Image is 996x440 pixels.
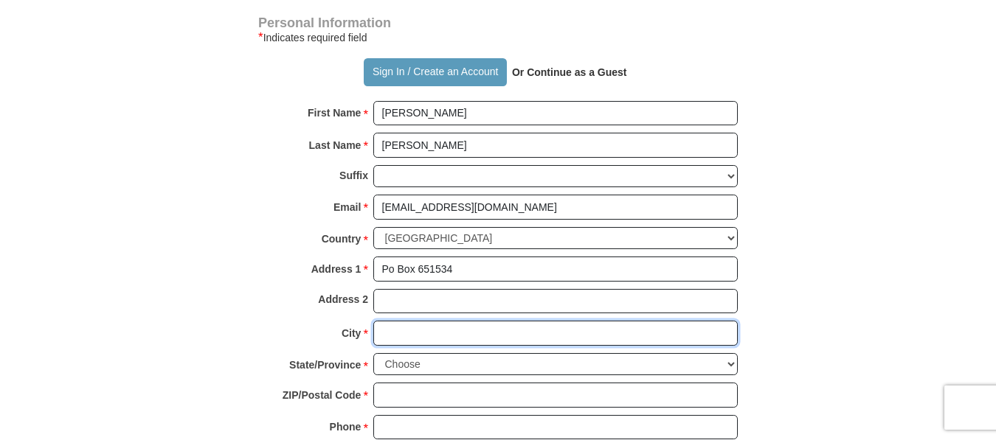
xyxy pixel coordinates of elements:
[311,259,362,279] strong: Address 1
[342,323,361,343] strong: City
[289,355,361,375] strong: State/Province
[308,102,361,123] strong: First Name
[333,197,361,217] strong: Email
[318,289,368,310] strong: Address 2
[512,66,627,78] strong: Or Continue as a Guest
[309,135,362,156] strong: Last Name
[364,58,506,86] button: Sign In / Create an Account
[283,385,362,405] strong: ZIP/Postal Code
[339,165,368,186] strong: Suffix
[330,416,362,437] strong: Phone
[258,29,738,46] div: Indicates required field
[322,228,362,249] strong: Country
[258,17,738,29] h4: Personal Information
